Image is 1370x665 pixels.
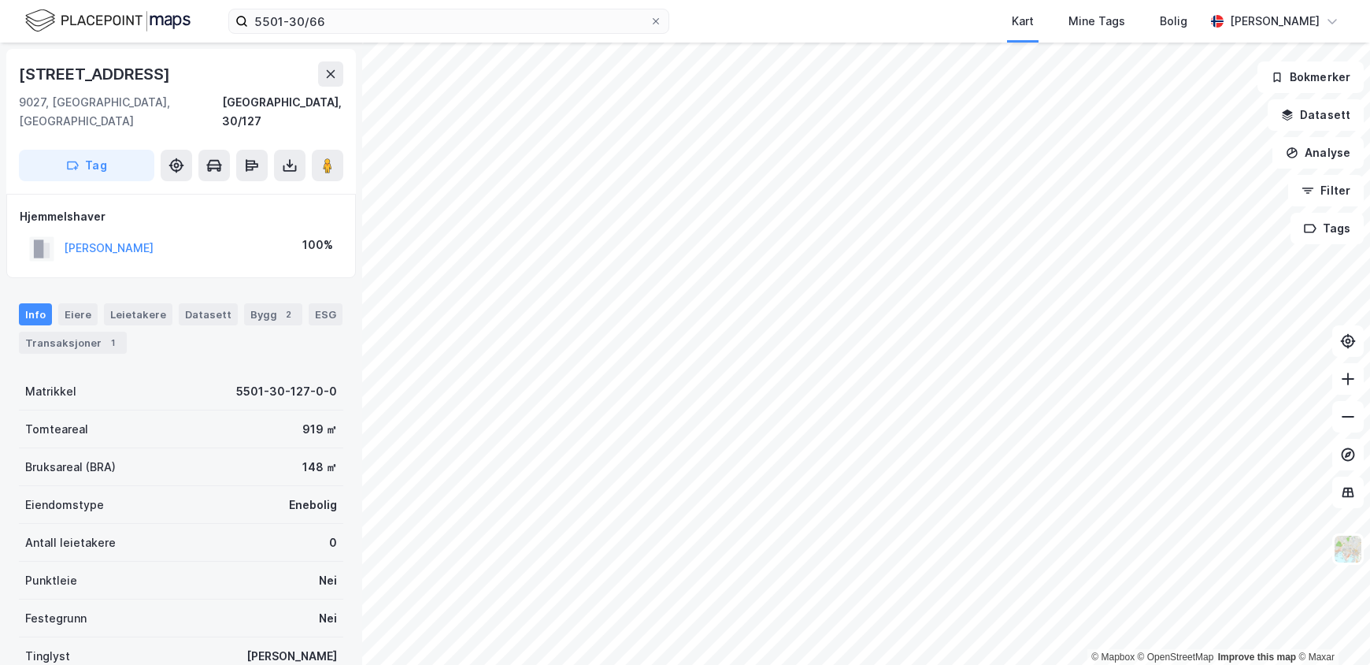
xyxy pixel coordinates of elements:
[1257,61,1364,93] button: Bokmerker
[1218,652,1296,663] a: Improve this map
[1291,589,1370,665] iframe: Chat Widget
[105,335,120,351] div: 1
[25,420,88,439] div: Tomteareal
[179,303,238,325] div: Datasett
[25,609,87,628] div: Festegrunn
[289,496,337,515] div: Enebolig
[1012,12,1034,31] div: Kart
[58,303,98,325] div: Eiere
[319,609,337,628] div: Nei
[329,533,337,552] div: 0
[104,303,172,325] div: Leietakere
[19,61,173,87] div: [STREET_ADDRESS]
[1160,12,1187,31] div: Bolig
[25,7,191,35] img: logo.f888ab2527a4732fd821a326f86c7f29.svg
[1230,12,1320,31] div: [PERSON_NAME]
[1290,213,1364,244] button: Tags
[1288,175,1364,206] button: Filter
[1068,12,1125,31] div: Mine Tags
[302,458,337,477] div: 148 ㎡
[19,332,127,354] div: Transaksjoner
[244,303,302,325] div: Bygg
[248,9,650,33] input: Søk på adresse, matrikkel, gårdeiere, leietakere eller personer
[25,458,116,477] div: Bruksareal (BRA)
[1291,589,1370,665] div: Kontrollprogram for chat
[1272,137,1364,169] button: Analyse
[1091,652,1135,663] a: Mapbox
[280,306,296,322] div: 2
[222,93,343,131] div: [GEOGRAPHIC_DATA], 30/127
[1138,652,1214,663] a: OpenStreetMap
[25,533,116,552] div: Antall leietakere
[19,93,222,131] div: 9027, [GEOGRAPHIC_DATA], [GEOGRAPHIC_DATA]
[25,571,77,590] div: Punktleie
[319,571,337,590] div: Nei
[302,236,333,254] div: 100%
[19,150,154,181] button: Tag
[19,303,52,325] div: Info
[309,303,342,325] div: ESG
[25,496,104,515] div: Eiendomstype
[1268,99,1364,131] button: Datasett
[1333,534,1363,564] img: Z
[302,420,337,439] div: 919 ㎡
[236,382,337,401] div: 5501-30-127-0-0
[25,382,76,401] div: Matrikkel
[20,207,342,226] div: Hjemmelshaver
